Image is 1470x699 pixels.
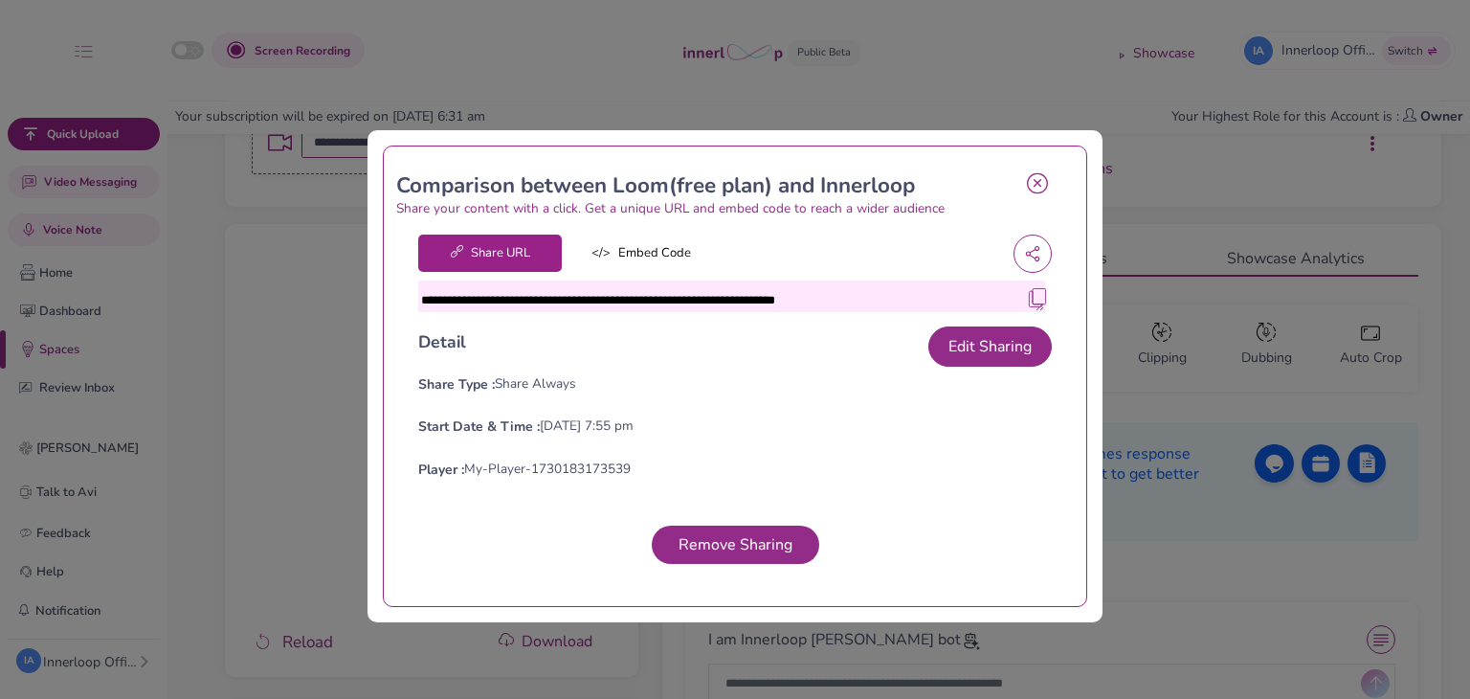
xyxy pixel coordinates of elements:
[540,417,634,437] p: [DATE] 7:55 pm
[928,327,1052,367] button: Edit Sharing
[495,374,576,395] p: Share Always
[652,526,819,564] button: Remove Sharing
[591,244,611,263] span: </>
[1028,288,1047,307] img: copy to clipboard
[569,235,713,273] span: Embed Code
[418,460,464,480] div: Player :
[464,460,631,480] p: My-Player-1730183173539
[396,199,1013,219] p: Share your content with a click. Get a unique URL and embed code to reach a wider audience
[418,374,495,395] div: Share Type :
[671,534,800,555] span: Remove Sharing
[418,235,562,273] span: Share URL
[418,332,466,352] h5: Detail
[418,417,540,437] div: Start Date & Time :
[396,173,1013,199] h2: Comparison between Loom(free plan) and Innerloop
